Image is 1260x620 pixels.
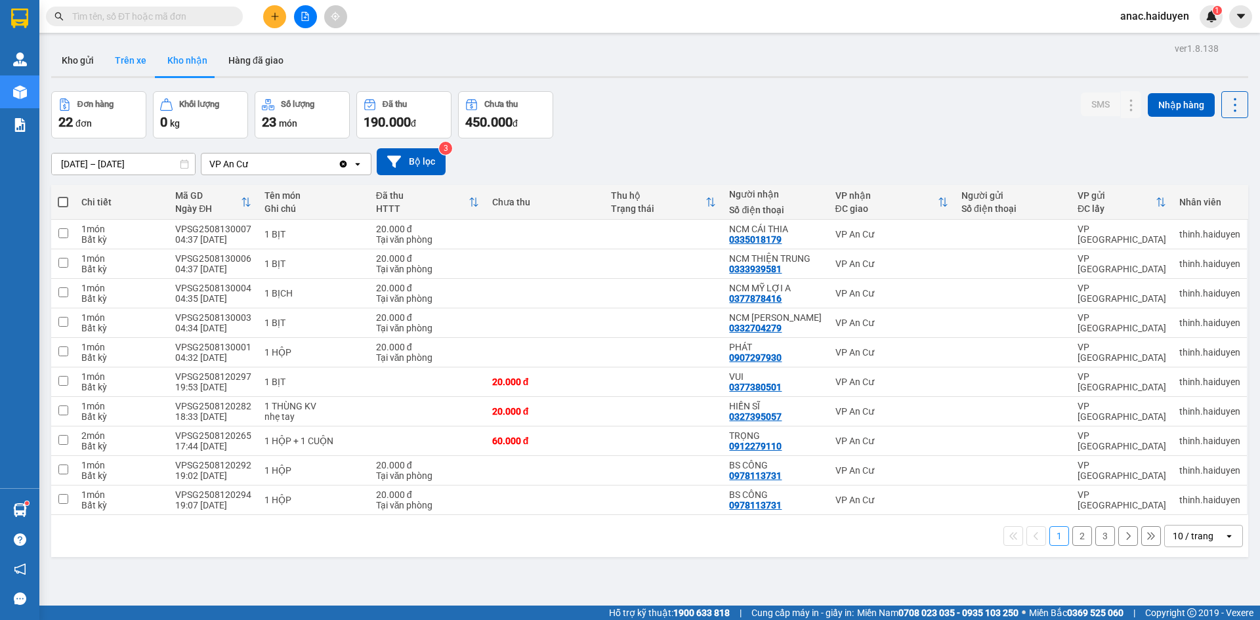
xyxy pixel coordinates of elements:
[75,118,92,129] span: đơn
[1022,610,1026,615] span: ⚪️
[264,495,362,505] div: 1 HỘP
[175,500,251,510] div: 19:07 [DATE]
[829,185,955,220] th: Toggle SortBy
[81,500,162,510] div: Bất kỳ
[81,401,162,411] div: 1 món
[1029,606,1123,620] span: Miền Bắc
[1179,406,1240,417] div: thinh.haiduyen
[376,224,479,234] div: 20.000 đ
[729,224,822,234] div: NCM CÁI THIA
[465,114,513,130] span: 450.000
[857,606,1018,620] span: Miền Nam
[81,441,162,451] div: Bất kỳ
[1110,8,1200,24] span: anac.haiduyen
[1215,6,1219,15] span: 1
[604,185,723,220] th: Toggle SortBy
[376,342,479,352] div: 20.000 đ
[376,500,479,510] div: Tại văn phòng
[1179,436,1240,446] div: thinh.haiduyen
[270,12,280,21] span: plus
[175,460,251,470] div: VPSG2508120292
[51,45,104,76] button: Kho gửi
[81,264,162,274] div: Bất kỳ
[264,436,362,446] div: 1 HỘP + 1 CUỘN
[14,563,26,575] span: notification
[13,503,27,517] img: warehouse-icon
[1049,526,1069,546] button: 1
[110,85,247,103] div: 20.000
[169,185,258,220] th: Toggle SortBy
[81,293,162,304] div: Bất kỳ
[1229,5,1252,28] button: caret-down
[175,203,241,214] div: Ngày ĐH
[281,100,314,109] div: Số lượng
[175,342,251,352] div: VPSG2508130001
[255,91,350,138] button: Số lượng23món
[729,283,822,293] div: NCM MỸ LỢI A
[175,382,251,392] div: 19:53 [DATE]
[1206,10,1217,22] img: icon-new-feature
[376,253,479,264] div: 20.000 đ
[729,293,782,304] div: 0377878416
[81,371,162,382] div: 1 món
[729,430,822,441] div: TRỌNG
[81,460,162,470] div: 1 món
[153,91,248,138] button: Khối lượng0kg
[175,441,251,451] div: 17:44 [DATE]
[729,189,822,199] div: Người nhận
[110,88,141,102] span: Chưa :
[175,253,251,264] div: VPSG2508130006
[835,258,948,269] div: VP An Cư
[1213,6,1222,15] sup: 1
[1095,526,1115,546] button: 3
[729,489,822,500] div: BS CÔNG
[81,224,162,234] div: 1 món
[611,203,706,214] div: Trạng thái
[835,377,948,387] div: VP An Cư
[14,592,26,605] span: message
[376,352,479,363] div: Tại văn phòng
[1235,10,1247,22] span: caret-down
[51,91,146,138] button: Đơn hàng22đơn
[1179,377,1240,387] div: thinh.haiduyen
[376,283,479,293] div: 20.000 đ
[81,253,162,264] div: 1 món
[72,9,227,24] input: Tìm tên, số ĐT hoặc mã đơn
[264,203,362,214] div: Ghi chú
[1173,529,1213,543] div: 10 / trang
[331,12,340,21] span: aim
[1078,253,1166,274] div: VP [GEOGRAPHIC_DATA]
[264,229,362,239] div: 1 BỊT
[13,85,27,99] img: warehouse-icon
[835,203,938,214] div: ĐC giao
[1081,93,1120,116] button: SMS
[264,377,362,387] div: 1 BỊT
[11,27,103,43] div: TRÂN
[264,401,362,411] div: 1 THÙNG KV
[1179,495,1240,505] div: thinh.haiduyen
[364,114,411,130] span: 190.000
[175,224,251,234] div: VPSG2508130007
[13,52,27,66] img: warehouse-icon
[264,411,362,422] div: nhẹ tay
[1078,283,1166,304] div: VP [GEOGRAPHIC_DATA]
[81,342,162,352] div: 1 món
[1179,258,1240,269] div: thinh.haiduyen
[81,489,162,500] div: 1 món
[961,190,1064,201] div: Người gửi
[376,203,469,214] div: HTTT
[352,159,363,169] svg: open
[729,234,782,245] div: 0335018179
[458,91,553,138] button: Chưa thu450.000đ
[338,159,348,169] svg: Clear value
[264,190,362,201] div: Tên món
[1179,197,1240,207] div: Nhân viên
[112,58,245,77] div: 0902948245
[492,406,598,417] div: 20.000 đ
[1078,224,1166,245] div: VP [GEOGRAPHIC_DATA]
[611,190,706,201] div: Thu hộ
[1179,229,1240,239] div: thinh.haiduyen
[835,465,948,476] div: VP An Cư
[1071,185,1173,220] th: Toggle SortBy
[264,347,362,358] div: 1 HỘP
